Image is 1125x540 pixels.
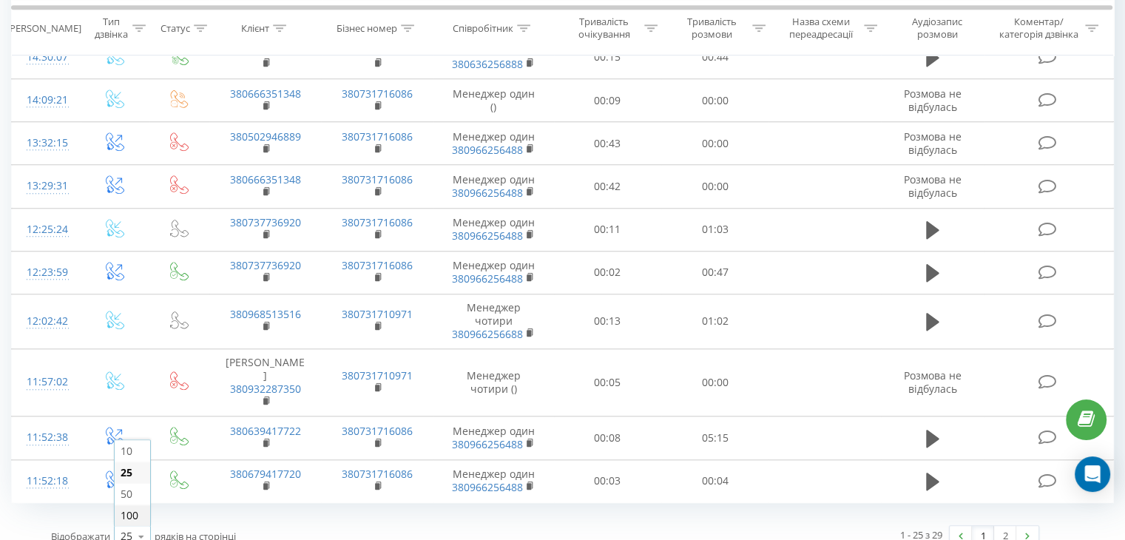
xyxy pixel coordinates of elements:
a: 380731716086 [342,258,413,272]
td: 00:05 [554,348,661,416]
div: Аудіозапис розмови [894,16,981,41]
div: Open Intercom Messenger [1075,456,1110,492]
div: Назва схеми переадресації [783,16,860,41]
td: 01:02 [661,294,768,349]
td: Менеджер один [433,165,554,208]
td: 00:02 [554,251,661,294]
div: Тривалість очікування [567,16,641,41]
div: 12:25:24 [27,215,66,244]
a: 380731716086 [342,172,413,186]
span: Розмова не відбулась [904,368,962,396]
td: 00:43 [554,122,661,165]
td: 00:42 [554,165,661,208]
a: 380966256488 [452,271,523,286]
td: Менеджер один () [433,79,554,122]
div: 13:32:15 [27,129,66,158]
span: 25 [121,465,132,479]
div: Статус [161,21,190,34]
a: 380966256488 [452,143,523,157]
td: 00:08 [554,416,661,459]
td: Менеджер один [433,251,554,294]
td: 00:00 [661,122,768,165]
div: 12:23:59 [27,258,66,287]
span: Розмова не відбулась [904,172,962,200]
a: 380731716086 [342,129,413,144]
div: Бізнес номер [337,21,397,34]
a: 380968513516 [230,307,301,321]
td: [PERSON_NAME] [209,348,321,416]
div: 14:30:07 [27,43,66,72]
a: 380737736920 [230,258,301,272]
a: 380636256888 [452,57,523,71]
a: 380502946889 [230,129,301,144]
div: 11:57:02 [27,368,66,396]
td: 00:03 [554,459,661,502]
td: Менеджер один [433,208,554,251]
a: 380966256488 [452,480,523,494]
a: 380966256488 [452,437,523,451]
span: Розмова не відбулась [904,87,962,114]
div: Клієнт [241,21,269,34]
a: 380731716086 [342,87,413,101]
td: 01:03 [661,208,768,251]
a: 380679417720 [230,467,301,481]
td: Менеджер три [433,36,554,78]
a: 380966256488 [452,186,523,200]
td: 00:09 [554,79,661,122]
div: Співробітник [453,21,513,34]
span: 50 [121,487,132,501]
div: 12:02:42 [27,307,66,336]
td: Менеджер один [433,416,554,459]
span: Розмова не відбулась [904,129,962,157]
a: 380731710971 [342,368,413,382]
div: Тривалість розмови [675,16,749,41]
div: 11:52:18 [27,467,66,496]
td: Менеджер чотири [433,294,554,349]
div: Тип дзвінка [93,16,128,41]
a: 380966256688 [452,327,523,341]
a: 380731716086 [342,215,413,229]
a: 380666351348 [230,172,301,186]
a: 380639417722 [230,424,301,438]
td: 00:47 [661,251,768,294]
div: Коментар/категорія дзвінка [995,16,1081,41]
td: 00:00 [661,165,768,208]
div: 13:29:31 [27,172,66,200]
a: 380731716086 [342,424,413,438]
td: Менеджер один [433,459,554,502]
a: 380966256488 [452,229,523,243]
a: 380737736920 [230,215,301,229]
td: 00:11 [554,208,661,251]
span: 100 [121,508,138,522]
td: 00:04 [661,459,768,502]
div: 14:09:21 [27,86,66,115]
td: 00:15 [554,36,661,78]
div: [PERSON_NAME] [7,21,81,34]
td: Менеджер чотири () [433,348,554,416]
a: 380932287350 [230,382,301,396]
a: 380731710971 [342,307,413,321]
a: 380731716086 [342,467,413,481]
td: 00:13 [554,294,661,349]
td: 00:00 [661,348,768,416]
span: 10 [121,444,132,458]
div: 11:52:38 [27,423,66,452]
td: 05:15 [661,416,768,459]
td: Менеджер один [433,122,554,165]
td: 00:00 [661,79,768,122]
td: 00:44 [661,36,768,78]
a: 380666351348 [230,87,301,101]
